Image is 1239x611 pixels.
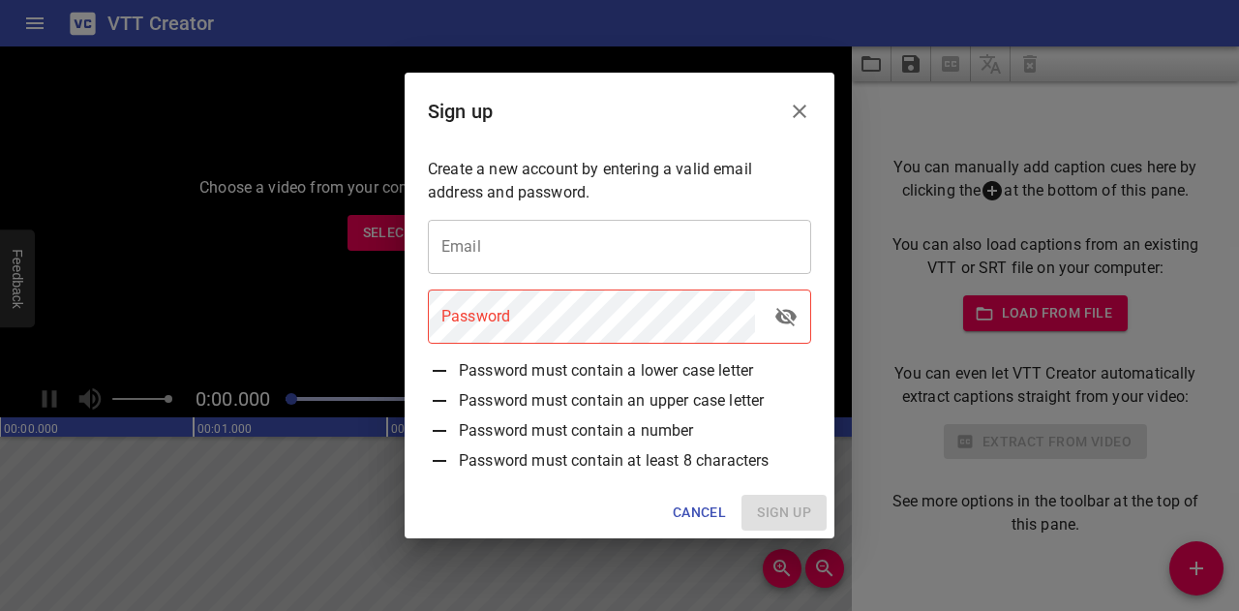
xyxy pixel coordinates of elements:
span: Password must contain an upper case letter [459,389,764,419]
span: Password must contain a number [459,419,694,449]
button: Cancel [665,495,734,531]
button: Close [776,88,823,135]
span: Password must contain a lower case letter [459,359,753,389]
span: Password must contain at least 8 characters [459,449,769,479]
span: Cancel [673,501,726,525]
p: Create a new account by entering a valid email address and password. [428,158,811,204]
button: toggle password visibility [763,293,809,340]
span: Please enter a valid email and password. [741,495,827,531]
h6: Sign up [428,96,493,127]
